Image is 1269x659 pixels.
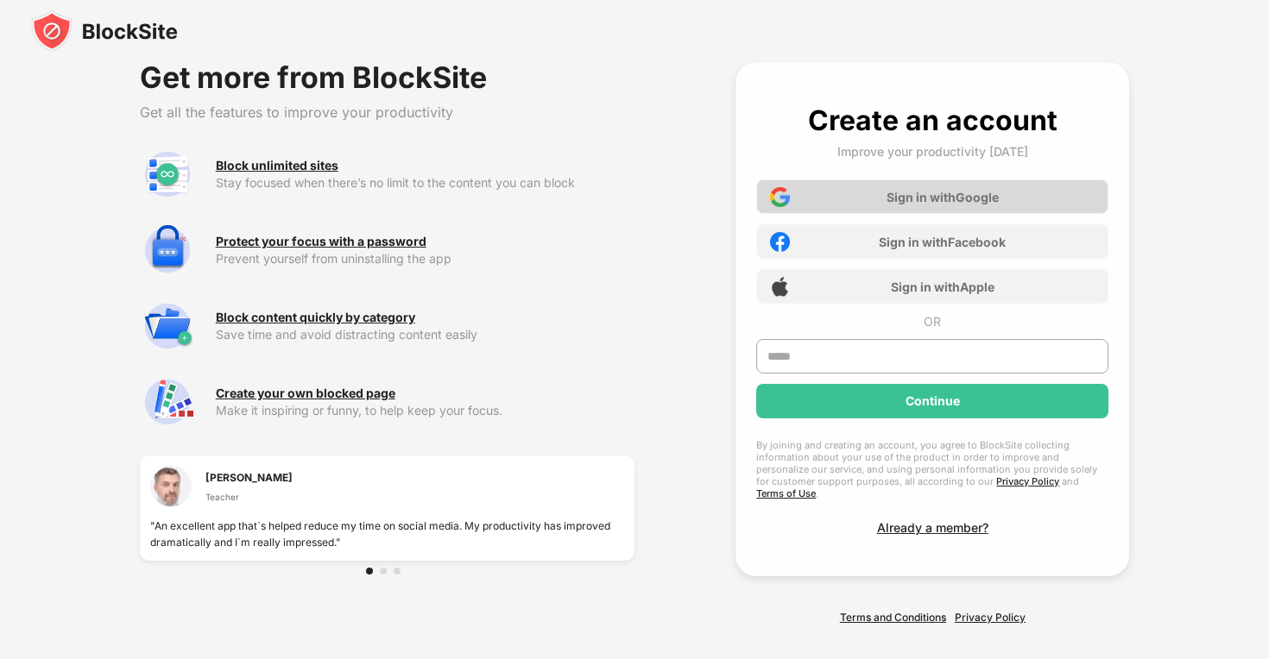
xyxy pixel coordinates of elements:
img: testimonial-1.jpg [150,466,192,507]
div: Save time and avoid distracting content easily [216,328,634,342]
div: By joining and creating an account, you agree to BlockSite collecting information about your use ... [756,439,1108,499]
div: Improve your productivity [DATE] [837,144,1028,159]
div: Make it inspiring or funny, to help keep your focus. [216,404,634,417]
div: Prevent yourself from uninstalling the app [216,252,634,266]
div: OR [924,314,941,329]
img: blocksite-icon-black.svg [31,10,178,52]
div: Get more from BlockSite [140,62,634,93]
div: "An excellent app that`s helped reduce my time on social media. My productivity has improved dram... [150,518,624,550]
div: Protect your focus with a password [216,235,426,248]
a: Terms and Conditions [840,611,946,624]
a: Privacy Policy [996,475,1059,487]
img: premium-customize-block-page.svg [140,374,195,430]
img: apple-icon.png [770,277,790,297]
img: google-icon.png [770,187,790,207]
div: Already a member? [877,520,988,535]
div: Sign in with Apple [891,279,994,294]
div: Sign in with Facebook [879,235,1006,249]
div: Create an account [808,104,1057,137]
div: Get all the features to improve your productivity [140,104,634,121]
div: Stay focused when there’s no limit to the content you can block [216,176,634,190]
img: facebook-icon.png [770,232,790,252]
div: Block unlimited sites [216,159,338,173]
div: Sign in with Google [887,190,999,204]
a: Privacy Policy [955,611,1026,624]
img: premium-category.svg [140,298,195,354]
div: [PERSON_NAME] [205,469,293,486]
a: Terms of Use [756,487,816,499]
img: premium-password-protection.svg [140,223,195,278]
div: Teacher [205,490,293,504]
div: Block content quickly by category [216,311,415,324]
div: Create your own blocked page [216,386,395,400]
div: Continue [906,394,960,408]
img: premium-unlimited-blocklist.svg [140,147,195,202]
